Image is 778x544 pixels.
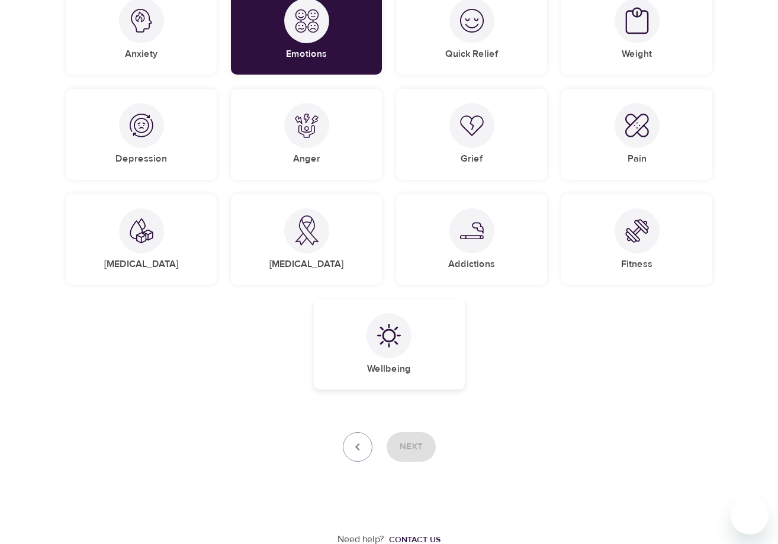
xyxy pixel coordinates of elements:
[66,194,217,285] div: Diabetes[MEDICAL_DATA]
[628,153,647,165] h5: Pain
[367,363,411,375] h5: Wellbeing
[622,48,652,60] h5: Weight
[125,48,157,60] h5: Anxiety
[625,7,649,35] img: Weight
[231,89,382,179] div: AngerAnger
[66,89,217,179] div: DepressionDepression
[104,258,179,271] h5: [MEDICAL_DATA]
[295,9,319,33] img: Emotions
[269,258,344,271] h5: [MEDICAL_DATA]
[461,153,483,165] h5: Grief
[295,215,319,246] img: Cancer
[625,219,649,243] img: Fitness
[286,48,327,60] h5: Emotions
[377,324,401,347] img: Wellbeing
[293,153,320,165] h5: Anger
[561,89,712,179] div: PainPain
[448,258,495,271] h5: Addictions
[130,9,153,33] img: Anxiety
[460,9,484,33] img: Quick Relief
[130,218,153,243] img: Diabetes
[731,497,769,535] iframe: Button to launch messaging window
[561,194,712,285] div: FitnessFitness
[295,114,319,138] img: Anger
[460,222,484,239] img: Addictions
[115,153,167,165] h5: Depression
[396,194,547,285] div: AddictionsAddictions
[130,114,153,137] img: Depression
[625,114,649,137] img: Pain
[445,48,498,60] h5: Quick Relief
[314,299,465,390] div: WellbeingWellbeing
[460,115,484,136] img: Grief
[231,194,382,285] div: Cancer[MEDICAL_DATA]
[396,89,547,179] div: GriefGrief
[621,258,652,271] h5: Fitness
